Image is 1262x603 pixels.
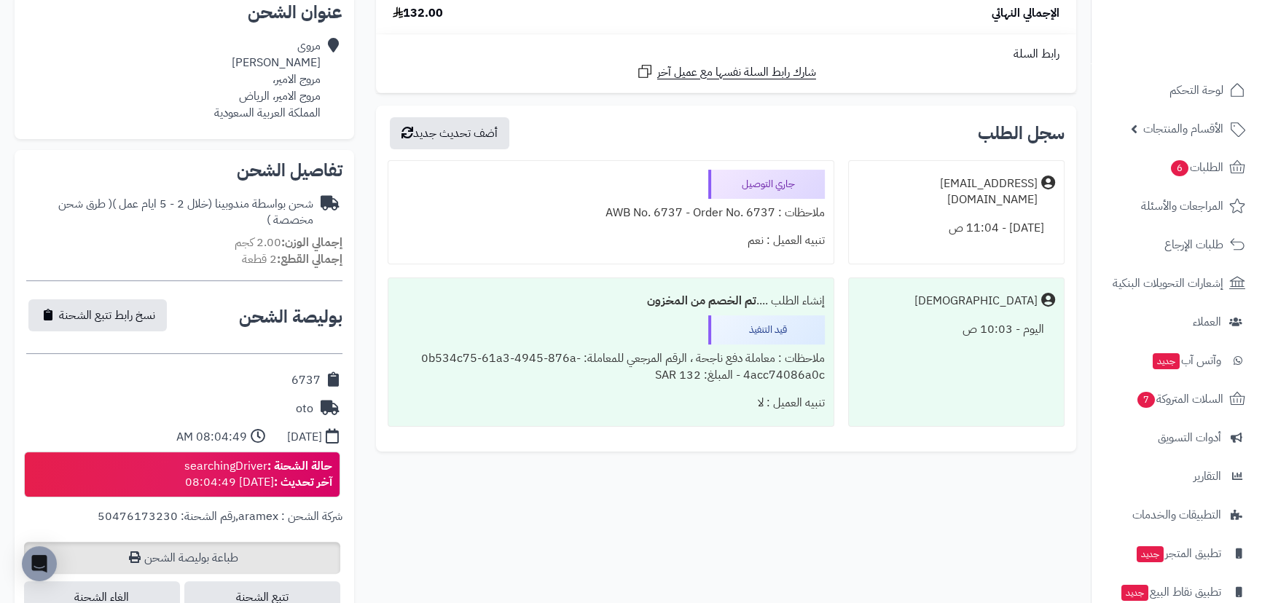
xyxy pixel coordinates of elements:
strong: حالة الشحنة : [267,457,332,475]
span: رقم الشحنة: 50476173230 [98,508,235,525]
div: [EMAIL_ADDRESS][DOMAIN_NAME] [858,176,1038,209]
a: تطبيق المتجرجديد [1100,536,1253,571]
div: تنبيه العميل : نعم [397,226,825,255]
div: [DATE] [287,429,322,446]
span: التقارير [1194,466,1221,486]
span: التطبيقات والخدمات [1132,505,1221,525]
div: searchingDriver [DATE] 08:04:49 [184,458,332,492]
span: إشعارات التحويلات البنكية [1113,273,1223,293]
span: 6 [1170,159,1189,176]
div: [DATE] - 11:04 ص [858,214,1055,243]
span: أدوات التسويق [1158,427,1221,448]
div: قيد التنفيذ [708,315,825,344]
div: إنشاء الطلب .... [397,287,825,315]
a: التقارير [1100,459,1253,494]
h2: بوليصة الشحن [239,308,342,326]
small: 2.00 كجم [235,234,342,251]
a: لوحة التحكم [1100,73,1253,108]
a: السلات المتروكة7 [1100,382,1253,417]
span: شارك رابط السلة نفسها مع عميل آخر [657,64,816,81]
a: أدوات التسويق [1100,420,1253,455]
div: ملاحظات : AWB No. 6737 - Order No. 6737 [397,199,825,227]
div: oto [296,401,313,417]
div: تنبيه العميل : لا [397,389,825,417]
span: وآتس آب [1151,350,1221,371]
div: مروى [PERSON_NAME] مروج الامير، مروج الامير، الرياض المملكة العربية السعودية [214,38,321,121]
strong: إجمالي القطع: [277,251,342,268]
div: 08:04:49 AM [176,429,247,446]
a: العملاء [1100,304,1253,339]
span: ( طرق شحن مخصصة ) [58,195,313,229]
strong: آخر تحديث : [274,473,332,491]
span: طلبات الإرجاع [1164,234,1223,255]
a: وآتس آبجديد [1100,343,1253,378]
div: رابط السلة [382,46,1070,63]
span: العملاء [1193,312,1221,332]
div: جاري التوصيل [708,170,825,199]
a: إشعارات التحويلات البنكية [1100,266,1253,301]
span: جديد [1137,546,1164,562]
span: السلات المتروكة [1136,389,1223,409]
h3: سجل الطلب [978,125,1065,142]
a: المراجعات والأسئلة [1100,189,1253,224]
span: الأقسام والمنتجات [1143,119,1223,139]
img: logo-2.png [1163,25,1248,56]
span: تطبيق نقاط البيع [1120,582,1221,602]
span: 132.00 [393,5,443,22]
strong: إجمالي الوزن: [281,234,342,251]
button: أضف تحديث جديد [390,117,509,149]
a: التطبيقات والخدمات [1100,497,1253,532]
span: جديد [1153,353,1180,369]
button: نسخ رابط تتبع الشحنة [28,299,167,331]
div: اليوم - 10:03 ص [858,315,1055,344]
span: تطبيق المتجر [1135,543,1221,564]
span: الطلبات [1169,157,1223,178]
div: ملاحظات : معاملة دفع ناجحة ، الرقم المرجعي للمعاملة: 0b534c75-61a3-4945-876a-4acc74086a0c - المبل... [397,344,825,390]
span: شركة الشحن : aramex [238,508,342,525]
span: لوحة التحكم [1169,80,1223,100]
span: 7 [1137,391,1156,408]
span: نسخ رابط تتبع الشحنة [59,307,155,324]
a: طلبات الإرجاع [1100,227,1253,262]
div: , [26,508,342,542]
h2: تفاصيل الشحن [26,162,342,179]
b: تم الخصم من المخزون [647,292,756,310]
span: الإجمالي النهائي [992,5,1059,22]
span: جديد [1121,585,1148,601]
div: 6737 [291,372,321,389]
div: [DEMOGRAPHIC_DATA] [914,293,1038,310]
a: شارك رابط السلة نفسها مع عميل آخر [636,63,816,81]
span: المراجعات والأسئلة [1141,196,1223,216]
h2: عنوان الشحن [26,4,342,21]
div: Open Intercom Messenger [22,546,57,581]
div: شحن بواسطة مندوبينا (خلال 2 - 5 ايام عمل ) [26,196,313,229]
a: طباعة بوليصة الشحن [24,542,340,574]
small: 2 قطعة [242,251,342,268]
a: الطلبات6 [1100,150,1253,185]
